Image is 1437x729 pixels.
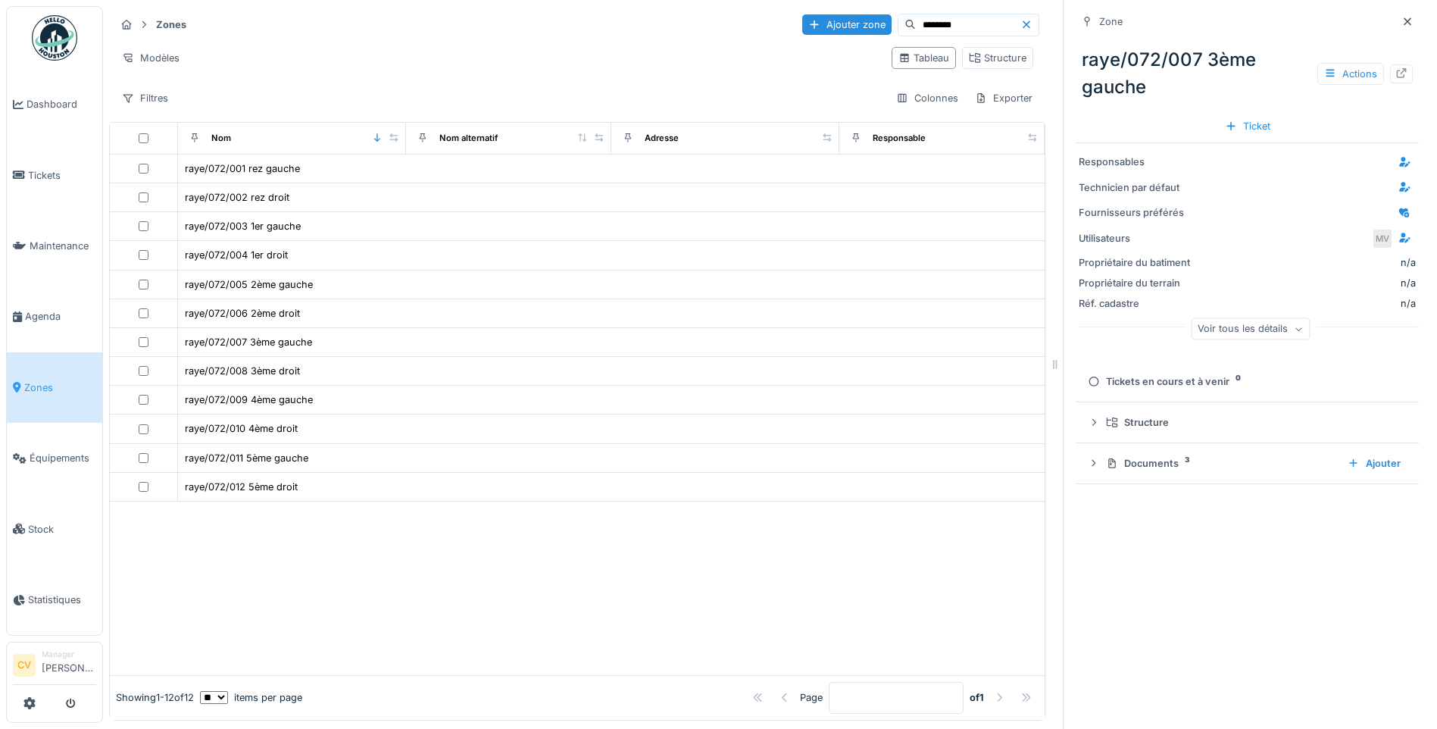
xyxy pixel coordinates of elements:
[1079,205,1192,220] div: Fournisseurs préférés
[968,87,1039,109] div: Exporter
[42,649,96,660] div: Manager
[873,132,926,145] div: Responsable
[115,87,175,109] div: Filtres
[1079,255,1192,270] div: Propriétaire du batiment
[7,69,102,139] a: Dashboard
[24,380,96,395] span: Zones
[889,87,965,109] div: Colonnes
[7,352,102,423] a: Zones
[800,690,823,705] div: Page
[898,51,949,65] div: Tableau
[27,97,96,111] span: Dashboard
[115,47,186,69] div: Modèles
[13,654,36,677] li: CV
[970,690,984,705] strong: of 1
[185,248,288,262] div: raye/072/004 1er droit
[185,451,308,465] div: raye/072/011 5ème gauche
[185,480,298,494] div: raye/072/012 5ème droit
[1191,318,1310,340] div: Voir tous les détails
[1079,296,1192,311] div: Réf. cadastre
[7,423,102,493] a: Équipements
[32,15,77,61] img: Badge_color-CXgf-gQk.svg
[1082,408,1413,436] summary: Structure
[1219,116,1276,136] div: Ticket
[185,364,300,378] div: raye/072/008 3ème droit
[1088,374,1401,389] div: Tickets en cours et à venir
[1106,415,1401,430] div: Structure
[1401,255,1416,270] div: n/a
[1079,155,1192,169] div: Responsables
[802,14,892,35] div: Ajouter zone
[969,51,1026,65] div: Structure
[1082,368,1413,396] summary: Tickets en cours et à venir0
[1198,296,1416,311] div: n/a
[1082,449,1413,477] summary: Documents3Ajouter
[7,139,102,210] a: Tickets
[185,335,312,349] div: raye/072/007 3ème gauche
[25,309,96,324] span: Agenda
[185,219,301,233] div: raye/072/003 1er gauche
[30,239,96,253] span: Maintenance
[185,393,313,407] div: raye/072/009 4ème gauche
[1079,231,1192,246] div: Utilisateurs
[1076,40,1419,107] div: raye/072/007 3ème gauche
[200,690,302,705] div: items per page
[1079,276,1192,290] div: Propriétaire du terrain
[1342,453,1407,474] div: Ajouter
[185,306,300,321] div: raye/072/006 2ème droit
[439,132,498,145] div: Nom alternatif
[185,190,289,205] div: raye/072/002 rez droit
[150,17,192,32] strong: Zones
[28,522,96,537] span: Stock
[185,277,313,292] div: raye/072/005 2ème gauche
[645,132,679,145] div: Adresse
[13,649,96,685] a: CV Manager[PERSON_NAME]
[28,593,96,607] span: Statistiques
[185,421,298,436] div: raye/072/010 4ème droit
[7,493,102,564] a: Stock
[1317,63,1384,85] div: Actions
[7,281,102,352] a: Agenda
[7,565,102,635] a: Statistiques
[1099,14,1123,29] div: Zone
[1106,456,1335,471] div: Documents
[7,211,102,281] a: Maintenance
[1372,228,1393,249] div: MV
[116,690,194,705] div: Showing 1 - 12 of 12
[211,132,231,145] div: Nom
[30,451,96,465] span: Équipements
[28,168,96,183] span: Tickets
[1079,180,1192,195] div: Technicien par défaut
[1198,276,1416,290] div: n/a
[185,161,300,176] div: raye/072/001 rez gauche
[42,649,96,681] li: [PERSON_NAME]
